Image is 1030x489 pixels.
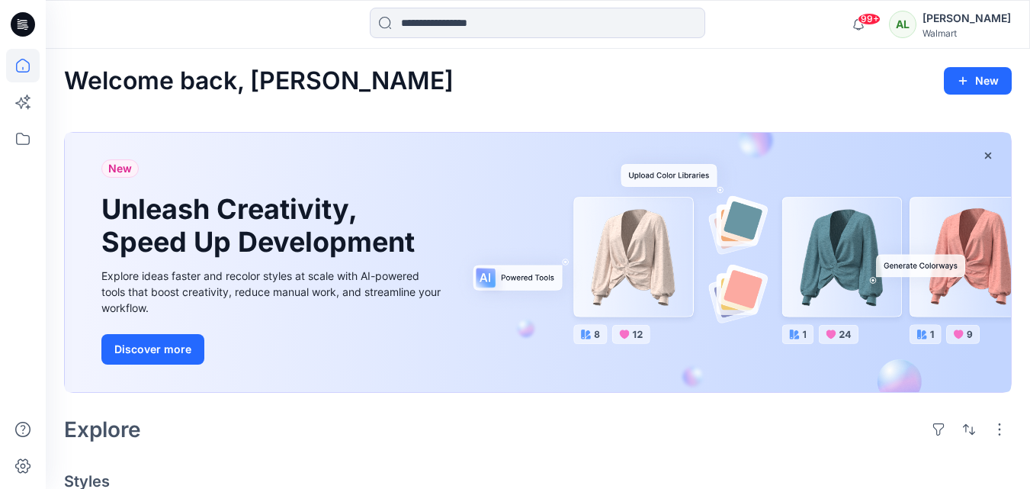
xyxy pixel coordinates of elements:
[101,193,422,259] h1: Unleash Creativity, Speed Up Development
[858,13,881,25] span: 99+
[64,67,454,95] h2: Welcome back, [PERSON_NAME]
[101,334,444,365] a: Discover more
[108,159,132,178] span: New
[889,11,916,38] div: AL
[923,27,1011,39] div: Walmart
[64,417,141,442] h2: Explore
[923,9,1011,27] div: [PERSON_NAME]
[101,268,444,316] div: Explore ideas faster and recolor styles at scale with AI-powered tools that boost creativity, red...
[944,67,1012,95] button: New
[101,334,204,365] button: Discover more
